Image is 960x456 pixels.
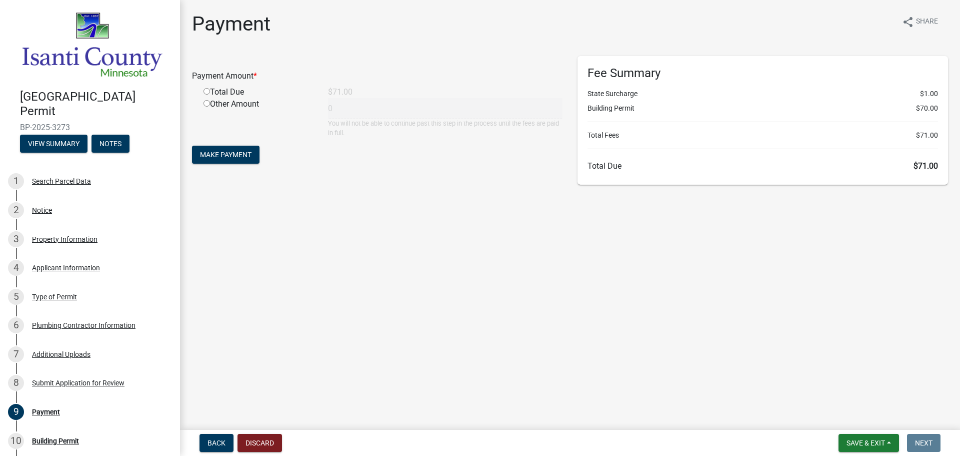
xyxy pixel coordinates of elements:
div: Additional Uploads [32,351,90,358]
button: shareShare [894,12,946,32]
div: Payment Amount [184,70,570,82]
span: $71.00 [916,130,938,141]
div: 1 [8,173,24,189]
li: Building Permit [587,103,938,114]
i: share [902,16,914,28]
h4: [GEOGRAPHIC_DATA] Permit [20,90,172,119]
div: Building Permit [32,437,79,444]
button: Back [199,434,233,452]
div: 2 [8,202,24,218]
span: BP-2025-3273 [20,123,160,132]
div: Notice [32,207,52,214]
span: $71.00 [913,161,938,171]
div: 4 [8,260,24,276]
div: 8 [8,375,24,391]
span: $1.00 [920,89,938,99]
button: Notes [91,135,129,153]
div: 6 [8,317,24,333]
div: Property Information [32,236,97,243]
button: Discard [237,434,282,452]
li: Total Fees [587,130,938,141]
button: Save & Exit [838,434,899,452]
button: View Summary [20,135,87,153]
button: Next [907,434,940,452]
span: Back [207,439,225,447]
wm-modal-confirm: Summary [20,140,87,148]
div: Submit Application for Review [32,379,124,386]
div: Other Amount [196,98,320,138]
button: Make Payment [192,146,259,164]
div: Plumbing Contractor Information [32,322,135,329]
h6: Total Due [587,161,938,171]
div: 10 [8,433,24,449]
h6: Fee Summary [587,66,938,81]
div: Applicant Information [32,264,100,271]
li: State Surcharge [587,89,938,99]
span: Save & Exit [846,439,885,447]
img: Isanti County, Minnesota [20,11,164,79]
div: 3 [8,231,24,247]
div: Type of Permit [32,293,77,300]
h1: Payment [192,12,270,36]
div: Search Parcel Data [32,178,91,185]
span: Make Payment [200,151,251,159]
div: 5 [8,289,24,305]
div: 7 [8,346,24,362]
div: Payment [32,408,60,415]
div: 9 [8,404,24,420]
span: Share [916,16,938,28]
wm-modal-confirm: Notes [91,140,129,148]
div: Total Due [196,86,320,98]
span: Next [915,439,932,447]
span: $70.00 [916,103,938,114]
